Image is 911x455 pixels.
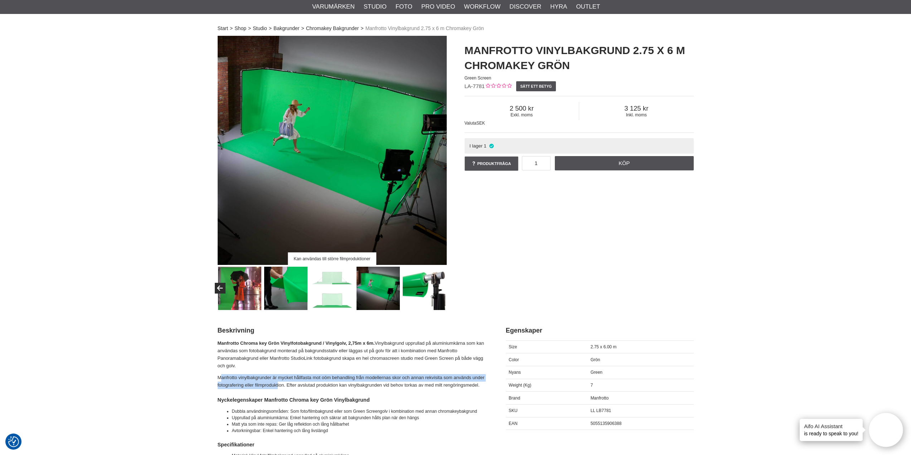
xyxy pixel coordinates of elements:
[421,2,455,11] a: Pro Video
[509,357,519,362] span: Color
[509,421,518,426] span: EAN
[509,396,520,401] span: Brand
[465,112,579,117] span: Exkl. moms
[509,370,521,375] span: Nyans
[800,419,863,441] div: is ready to speak to you!
[509,2,541,11] a: Discover
[516,81,556,91] a: Sätt ett betyg
[579,105,694,112] span: 3 125
[465,156,518,171] a: Produktfråga
[509,383,531,388] span: Weight (Kg)
[360,25,363,32] span: >
[218,441,488,448] h4: Specifikationer
[465,105,579,112] span: 2 500
[591,383,593,388] span: 7
[218,25,228,32] a: Start
[232,421,488,427] li: Matt yta som inte repas: Ger låg reflektion och lång hållbarhet
[215,283,226,294] button: Previous
[357,267,400,310] img: Kan användas till större filmproduktioner
[555,156,694,170] a: Köp
[591,396,609,401] span: Manfrotto
[248,25,251,32] span: >
[465,76,491,81] span: Green Screen
[396,2,412,11] a: Foto
[230,25,233,32] span: >
[488,143,494,149] i: I lager
[310,267,354,310] img: Greenscreen golv i kombination med bakgrunder
[591,357,600,362] span: Grön
[8,436,19,447] img: Revisit consent button
[509,344,517,349] span: Size
[232,427,488,434] li: Avtorkningsbar: Enkel hantering och lång livslängd
[232,415,488,421] li: Upprullad på aluminiumkärna: Enkel hantering och säkrar att bakgrunden hålls plan när den hängs
[218,267,261,310] img: Förenklar friläggning av motiv i postproduktion
[218,36,447,265] img: Manfrotto Vinylbakgrund 2.75x6m Chromakey Grön
[591,408,611,413] span: LL LB7781
[218,340,375,346] strong: Manfrotto Chroma key Grön Vinylfotobakgrund / Vinylgolv, 2,75m x 6m.
[484,143,486,149] span: 1
[253,25,267,32] a: Studio
[364,2,387,11] a: Studio
[591,421,622,426] span: 5055135906388
[591,370,602,375] span: Green
[464,2,500,11] a: Workflow
[469,143,483,149] span: I lager
[550,2,567,11] a: Hyra
[312,2,355,11] a: Varumärken
[301,25,304,32] span: >
[579,112,694,117] span: Inkl. moms
[403,267,446,310] img: Aluminiumkärna håller bakgrund slät
[365,25,484,32] span: Manfrotto Vinylbakgrund 2.75 x 6 m Chromakey Grön
[804,422,858,430] h4: Aifo AI Assistant
[218,36,447,265] a: Kan användas till större filmproduktioner
[218,396,488,403] h4: Nyckelegenskaper Manfrotto Chroma key Grön Vinylbakgrund
[264,267,307,310] img: Enkel hantering, matt yta som inte veckas
[485,83,512,90] div: Kundbetyg: 0
[269,25,272,32] span: >
[476,121,485,126] span: SEK
[218,340,488,369] p: Vinylbakgrund upprullad på aluminiumkärna som kan användas som fotobakgrund monterad på bakgrunds...
[232,408,488,415] li: Dubbla användningsområden: Som foto/filmbakgrund eller som Green Screengolv i kombination med ann...
[509,408,518,413] span: SKU
[506,326,694,335] h2: Egenskaper
[234,25,246,32] a: Shop
[465,83,485,89] span: LA-7781
[591,344,617,349] span: 2.75 x 6.00 m
[288,252,376,265] div: Kan användas till större filmproduktioner
[218,374,488,389] p: Manfrotto vinylbakgrunder är mycket hållfasta mot oöm behandling från modellernas skor och annan ...
[273,25,299,32] a: Bakgrunder
[306,25,359,32] a: Chromakey Bakgrunder
[465,43,694,73] h1: Manfrotto Vinylbakgrund 2.75 x 6 m Chromakey Grön
[8,435,19,448] button: Samtyckesinställningar
[576,2,600,11] a: Outlet
[465,121,476,126] span: Valuta
[218,326,488,335] h2: Beskrivning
